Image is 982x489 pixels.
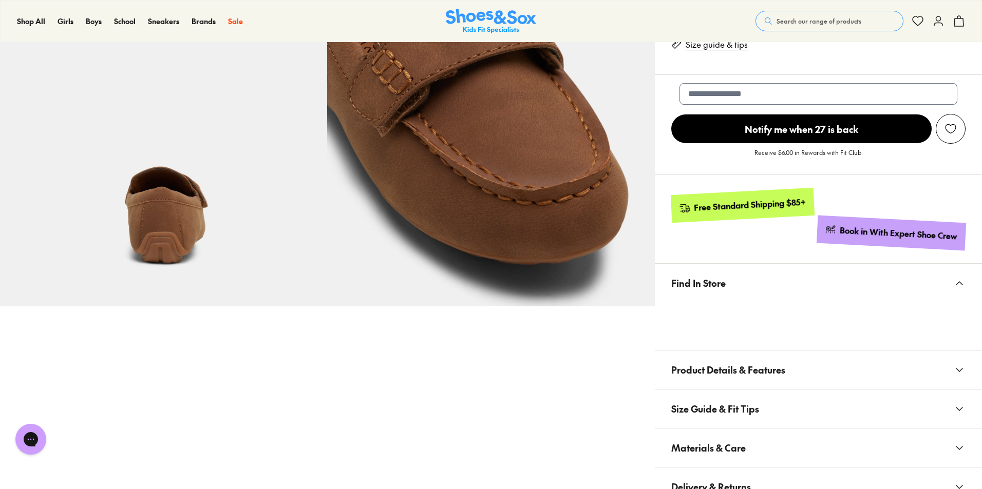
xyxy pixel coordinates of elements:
a: Brands [192,16,216,27]
button: Add to Wishlist [936,114,966,144]
iframe: Find in Store [671,302,966,338]
div: Free Standard Shipping $85+ [693,197,806,213]
span: Search our range of products [777,16,861,26]
button: Size Guide & Fit Tips [655,389,982,428]
a: Sale [228,16,243,27]
a: Shop All [17,16,45,27]
a: Sneakers [148,16,179,27]
a: Book in With Expert Shoe Crew [817,216,966,251]
button: Materials & Care [655,428,982,467]
div: Book in With Expert Shoe Crew [840,225,958,242]
span: Materials & Care [671,433,746,463]
span: Boys [86,16,102,26]
button: Search our range of products [756,11,903,31]
iframe: Gorgias live chat messenger [10,420,51,458]
button: Notify me when 27 is back [671,114,932,144]
span: Find In Store [671,268,726,298]
span: Size Guide & Fit Tips [671,394,759,424]
span: Girls [58,16,73,26]
button: Product Details & Features [655,350,982,389]
span: Notify me when 27 is back [671,114,932,143]
a: Size guide & tips [686,39,748,50]
button: Find In Store [655,264,982,302]
a: School [114,16,136,27]
span: Brands [192,16,216,26]
span: Shop All [17,16,45,26]
a: Shoes & Sox [446,9,536,34]
span: School [114,16,136,26]
p: Receive $6.00 in Rewards with Fit Club [754,148,861,166]
img: SNS_Logo_Responsive.svg [446,9,536,34]
span: Sale [228,16,243,26]
a: Free Standard Shipping $85+ [670,188,814,223]
a: Boys [86,16,102,27]
a: Girls [58,16,73,27]
span: Product Details & Features [671,355,785,385]
span: Sneakers [148,16,179,26]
